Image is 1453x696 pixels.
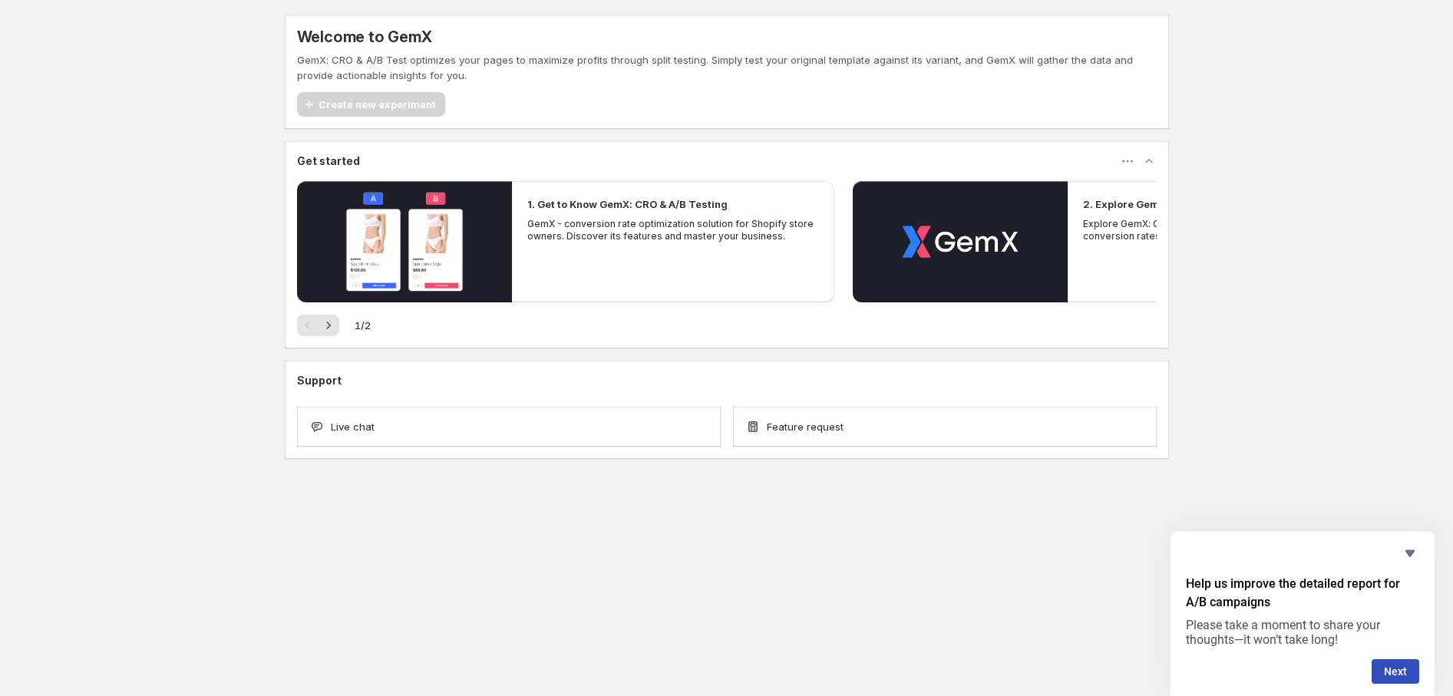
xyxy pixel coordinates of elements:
p: GemX - conversion rate optimization solution for Shopify store owners. Discover its features and ... [527,218,819,242]
button: Play video [853,181,1068,302]
p: Please take a moment to share your thoughts—it won’t take long! [1186,618,1419,647]
button: Hide survey [1401,544,1419,562]
button: Next question [1372,659,1419,684]
span: Live chat [331,419,375,434]
div: Help us improve the detailed report for A/B campaigns [1186,544,1419,684]
nav: Pagination [297,315,339,336]
span: 1 / 2 [355,318,371,333]
button: Play video [297,181,512,302]
h2: Help us improve the detailed report for A/B campaigns [1186,575,1419,612]
h2: 2. Explore GemX: CRO & A/B Testing Use Cases [1083,196,1321,212]
button: Next [318,315,339,336]
h3: Support [297,373,342,388]
span: Feature request [767,419,844,434]
h3: Get started [297,153,360,169]
h2: 1. Get to Know GemX: CRO & A/B Testing [527,196,728,212]
p: Explore GemX: CRO & A/B testing Use Cases to boost conversion rates and drive growth. [1083,218,1375,242]
p: GemX: CRO & A/B Test optimizes your pages to maximize profits through split testing. Simply test ... [297,52,1157,83]
h5: Welcome to GemX [297,28,432,46]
